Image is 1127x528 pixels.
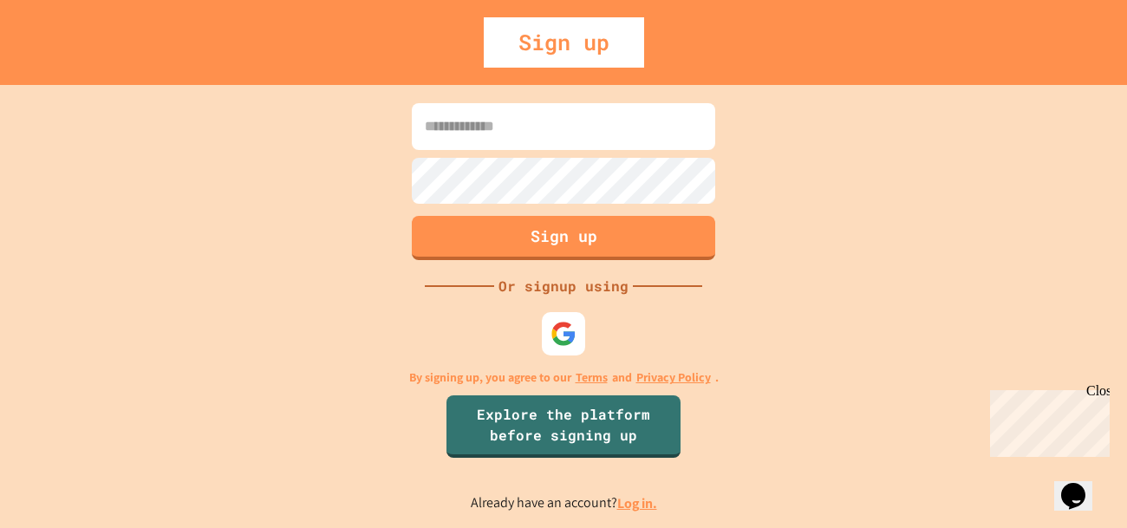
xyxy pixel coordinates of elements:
[617,494,657,512] a: Log in.
[484,17,644,68] div: Sign up
[550,321,577,347] img: google-icon.svg
[409,368,719,387] p: By signing up, you agree to our and .
[983,383,1110,457] iframe: chat widget
[471,492,657,514] p: Already have an account?
[576,368,608,387] a: Terms
[1054,459,1110,511] iframe: chat widget
[446,395,681,458] a: Explore the platform before signing up
[636,368,711,387] a: Privacy Policy
[412,216,715,260] button: Sign up
[494,276,633,297] div: Or signup using
[7,7,120,110] div: Chat with us now!Close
